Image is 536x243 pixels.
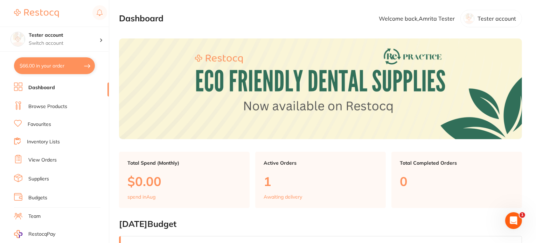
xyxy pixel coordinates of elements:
p: Total Completed Orders [400,160,514,166]
a: Restocq Logo [14,5,59,21]
h4: Tester account [29,32,99,39]
a: Active Orders1Awaiting delivery [255,152,386,208]
a: Total Spend (Monthly)$0.00spend inAug [119,152,250,208]
a: Suppliers [28,176,49,183]
span: 1 [520,212,525,218]
p: spend in Aug [127,194,155,200]
img: Tester account [11,32,25,46]
p: Awaiting delivery [264,194,302,200]
a: Total Completed Orders0 [391,152,522,208]
p: Active Orders [264,160,377,166]
span: RestocqPay [28,231,55,238]
p: $0.00 [127,174,241,188]
p: Welcome back, Amrita Tester [379,15,455,22]
img: RestocqPay [14,230,22,238]
a: Dashboard [28,84,55,91]
img: Restocq Logo [14,9,59,17]
p: Switch account [29,40,99,47]
a: RestocqPay [14,230,55,238]
p: 1 [264,174,377,188]
p: Tester account [478,15,516,22]
a: Budgets [28,194,47,201]
a: Favourites [28,121,51,128]
iframe: Intercom live chat [505,212,522,229]
a: View Orders [28,157,57,164]
a: Browse Products [28,103,67,110]
a: Inventory Lists [27,138,60,145]
h2: [DATE] Budget [119,219,522,229]
p: 0 [400,174,514,188]
a: Team [28,213,41,220]
button: $66.00 in your order [14,57,95,74]
p: Total Spend (Monthly) [127,160,241,166]
h2: Dashboard [119,14,163,23]
img: Dashboard [119,38,522,139]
